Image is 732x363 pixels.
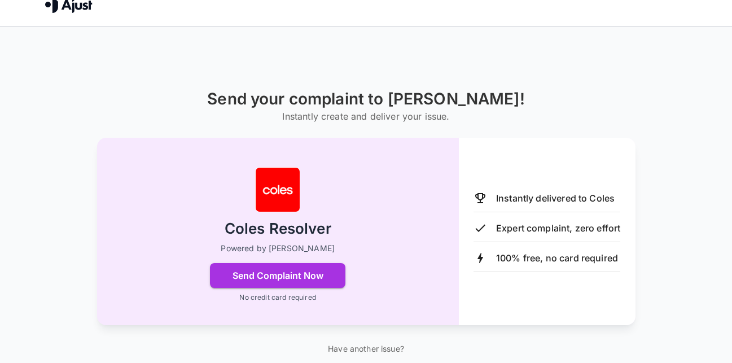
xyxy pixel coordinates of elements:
[255,167,300,212] img: Coles
[496,221,620,235] p: Expert complaint, zero effort
[210,263,345,288] button: Send Complaint Now
[496,191,615,205] p: Instantly delivered to Coles
[496,251,618,265] p: 100% free, no card required
[225,219,331,239] h2: Coles Resolver
[207,108,525,124] h6: Instantly create and deliver your issue.
[239,292,315,303] p: No credit card required
[207,90,525,108] h1: Send your complaint to [PERSON_NAME]!
[221,243,335,254] p: Powered by [PERSON_NAME]
[321,343,411,355] p: Have another issue?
